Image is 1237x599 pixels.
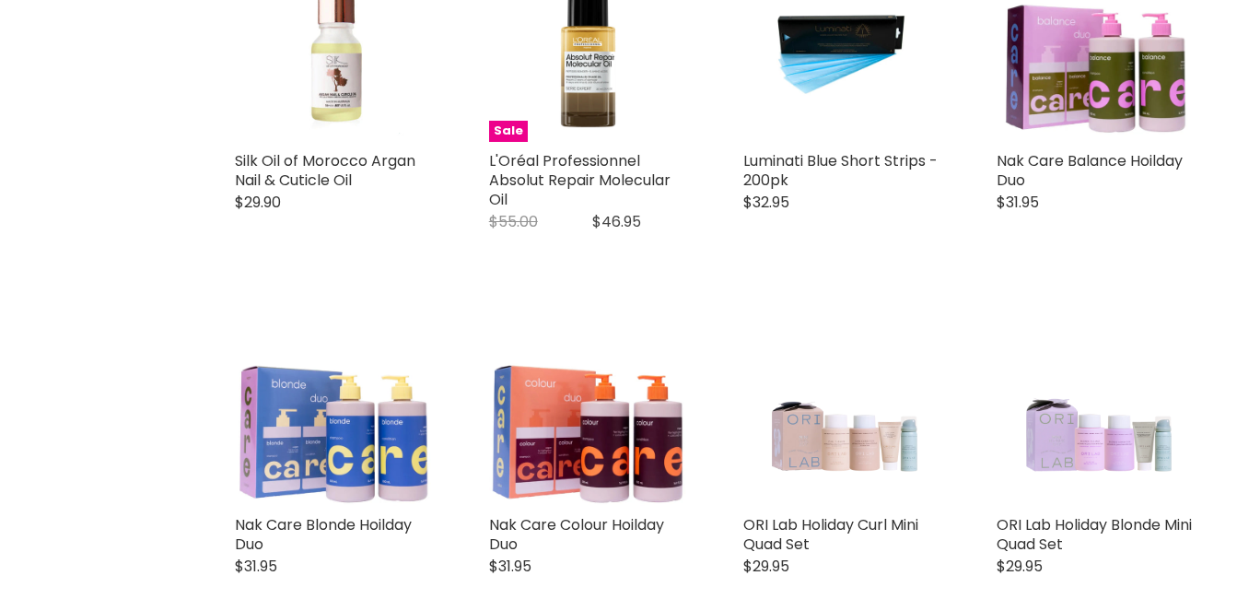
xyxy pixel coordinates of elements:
[235,192,281,213] span: $29.90
[997,514,1192,555] a: ORI Lab Holiday Blonde Mini Quad Set
[997,150,1183,191] a: Nak Care Balance Hoilday Duo
[743,556,789,577] span: $29.95
[489,121,528,142] span: Sale
[743,150,938,191] a: Luminati Blue Short Strips - 200pk
[489,307,688,506] img: Nak Care Colour Hoilday Duo
[743,307,942,506] a: ORI Lab Holiday Curl Mini Quad Set
[743,192,789,213] span: $32.95
[997,556,1043,577] span: $29.95
[997,307,1196,506] a: ORI Lab Holiday Blonde Mini Quad Set
[235,514,412,555] a: Nak Care Blonde Hoilday Duo
[489,556,531,577] span: $31.95
[592,211,641,232] span: $46.95
[1017,307,1176,506] img: ORI Lab Holiday Blonde Mini Quad Set
[235,556,277,577] span: $31.95
[763,307,922,506] img: ORI Lab Holiday Curl Mini Quad Set
[235,307,434,506] img: Nak Care Blonde Hoilday Duo
[489,211,538,232] span: $55.00
[489,514,664,555] a: Nak Care Colour Hoilday Duo
[997,192,1039,213] span: $31.95
[743,514,918,555] a: ORI Lab Holiday Curl Mini Quad Set
[235,150,415,191] a: Silk Oil of Morocco Argan Nail & Cuticle Oil
[489,150,671,210] a: L'Oréal Professionnel Absolut Repair Molecular Oil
